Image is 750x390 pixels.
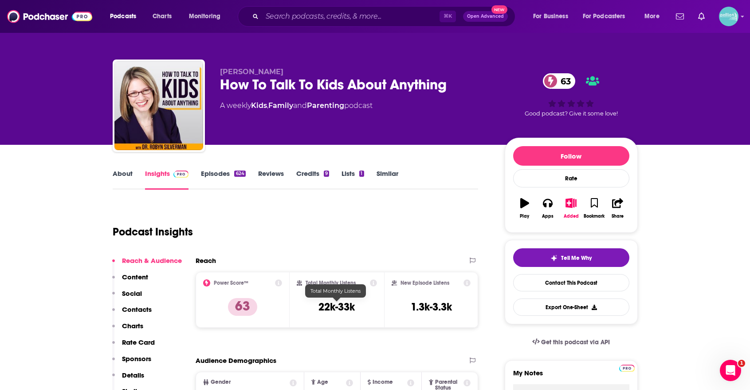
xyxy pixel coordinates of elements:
[122,322,143,330] p: Charts
[258,169,284,190] a: Reviews
[153,10,172,23] span: Charts
[104,9,148,24] button: open menu
[112,371,144,387] button: Details
[619,363,635,372] a: Pro website
[267,101,268,110] span: ,
[536,192,559,224] button: Apps
[342,169,364,190] a: Lists1
[401,280,449,286] h2: New Episode Listens
[719,7,738,26] button: Show profile menu
[234,171,245,177] div: 624
[246,6,524,27] div: Search podcasts, credits, & more...
[112,289,142,306] button: Social
[196,256,216,265] h2: Reach
[189,10,220,23] span: Monitoring
[513,369,629,384] label: My Notes
[293,101,307,110] span: and
[513,169,629,187] div: Rate
[738,360,745,367] span: 1
[251,101,267,110] a: Kids
[359,171,364,177] div: 1
[525,110,618,117] span: Good podcast? Give it some love!
[513,146,629,166] button: Follow
[324,171,329,177] div: 9
[612,214,624,219] div: Share
[564,214,579,219] div: Added
[318,300,355,314] h3: 22k-33k
[122,354,151,363] p: Sponsors
[513,192,536,224] button: Play
[541,338,610,346] span: Get this podcast via API
[110,10,136,23] span: Podcasts
[112,273,148,289] button: Content
[533,10,568,23] span: For Business
[467,14,504,19] span: Open Advanced
[373,379,393,385] span: Income
[122,371,144,379] p: Details
[552,73,575,89] span: 63
[196,356,276,365] h2: Audience Demographics
[513,248,629,267] button: tell me why sparkleTell Me Why
[112,338,155,354] button: Rate Card
[317,379,328,385] span: Age
[296,169,329,190] a: Credits9
[112,256,182,273] button: Reach & Audience
[113,225,193,239] h1: Podcast Insights
[440,11,456,22] span: ⌘ K
[550,255,558,262] img: tell me why sparkle
[513,274,629,291] a: Contact This Podcast
[122,256,182,265] p: Reach & Audience
[112,322,143,338] button: Charts
[719,7,738,26] span: Logged in as JessicaPellien
[463,11,508,22] button: Open AdvancedNew
[145,169,189,190] a: InsightsPodchaser Pro
[411,300,452,314] h3: 1.3k-3.3k
[513,298,629,316] button: Export One-Sheet
[147,9,177,24] a: Charts
[214,280,248,286] h2: Power Score™
[583,10,625,23] span: For Podcasters
[543,73,575,89] a: 63
[122,273,148,281] p: Content
[584,214,605,219] div: Bookmark
[505,68,638,123] div: 63Good podcast? Give it some love!
[220,68,283,76] span: [PERSON_NAME]
[7,8,92,25] img: Podchaser - Follow, Share and Rate Podcasts
[559,192,582,224] button: Added
[491,5,507,14] span: New
[644,10,660,23] span: More
[262,9,440,24] input: Search podcasts, credits, & more...
[173,171,189,178] img: Podchaser Pro
[310,288,361,294] span: Total Monthly Listens
[527,9,579,24] button: open menu
[720,360,741,381] iframe: Intercom live chat
[695,9,708,24] a: Show notifications dropdown
[638,9,671,24] button: open menu
[114,61,203,150] img: How To Talk To Kids About Anything
[122,305,152,314] p: Contacts
[220,100,373,111] div: A weekly podcast
[520,214,529,219] div: Play
[606,192,629,224] button: Share
[542,214,554,219] div: Apps
[268,101,293,110] a: Family
[619,365,635,372] img: Podchaser Pro
[183,9,232,24] button: open menu
[122,289,142,298] p: Social
[228,298,257,316] p: 63
[113,169,133,190] a: About
[583,192,606,224] button: Bookmark
[525,331,617,353] a: Get this podcast via API
[377,169,398,190] a: Similar
[306,280,356,286] h2: Total Monthly Listens
[561,255,592,262] span: Tell Me Why
[577,9,638,24] button: open menu
[719,7,738,26] img: User Profile
[672,9,687,24] a: Show notifications dropdown
[307,101,344,110] a: Parenting
[112,305,152,322] button: Contacts
[211,379,231,385] span: Gender
[122,338,155,346] p: Rate Card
